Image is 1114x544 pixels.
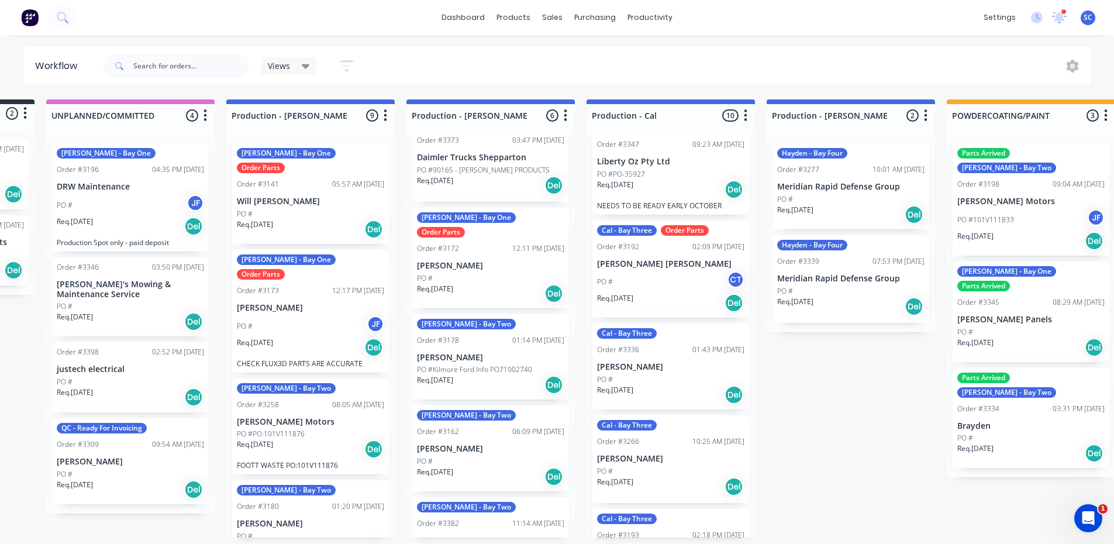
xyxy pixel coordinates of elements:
[597,139,639,150] div: Order #3347
[957,297,999,308] div: Order #3345
[905,205,923,224] div: Del
[692,139,744,150] div: 09:23 AM [DATE]
[417,467,453,477] p: Req. [DATE]
[417,273,433,284] p: PO #
[772,235,929,323] div: Hayden - Bay FourOrder #333907:53 PM [DATE]Meridian Rapid Defense GroupPO #Req.[DATE]Del
[597,328,657,339] div: Cal - Bay Three
[957,148,1010,159] div: Parts Arrived
[237,359,384,368] p: CHECK FLUX3D PARTS ARE ACCURATE
[417,284,453,294] p: Req. [DATE]
[237,254,336,265] div: [PERSON_NAME] - Bay One
[512,135,564,146] div: 03:47 PM [DATE]
[417,261,564,271] p: [PERSON_NAME]
[57,301,73,312] p: PO #
[597,436,639,447] div: Order #3266
[237,179,279,190] div: Order #3141
[417,426,459,437] div: Order #3162
[332,285,384,296] div: 12:17 PM [DATE]
[412,405,569,491] div: [PERSON_NAME] - Bay TwoOrder #316206:09 PM [DATE][PERSON_NAME]PO #Req.[DATE]Del
[777,286,793,297] p: PO #
[417,410,516,421] div: [PERSON_NAME] - Bay Two
[237,501,279,512] div: Order #3180
[237,148,336,159] div: [PERSON_NAME] - Bay One
[777,194,793,205] p: PO #
[364,220,383,239] div: Del
[57,423,147,433] div: QC - Ready For Invoicing
[237,417,384,427] p: [PERSON_NAME] Motors
[1053,179,1105,190] div: 09:04 AM [DATE]
[957,443,994,454] p: Req. [DATE]
[57,439,99,450] div: Order #3309
[957,281,1010,291] div: Parts Arrived
[417,456,433,467] p: PO #
[777,297,813,307] p: Req. [DATE]
[332,501,384,512] div: 01:20 PM [DATE]
[57,347,99,357] div: Order #3398
[692,436,744,447] div: 10:25 AM [DATE]
[597,169,645,180] p: PO #PO-35927
[237,163,285,173] div: Order Parts
[512,426,564,437] div: 06:09 PM [DATE]
[367,315,384,333] div: JF
[417,518,459,529] div: Order #3382
[777,182,925,192] p: Meridian Rapid Defense Group
[237,439,273,450] p: Req. [DATE]
[957,163,1056,173] div: [PERSON_NAME] - Bay Two
[597,374,613,385] p: PO #
[512,335,564,346] div: 01:14 PM [DATE]
[237,461,384,470] p: FOOTT WASTE PO:101V111876
[332,400,384,410] div: 08:05 AM [DATE]
[364,338,383,357] div: Del
[597,293,633,304] p: Req. [DATE]
[237,303,384,313] p: [PERSON_NAME]
[237,519,384,529] p: [PERSON_NAME]
[417,364,532,375] p: PO #Kilmore Ford Info PO71002740
[727,271,744,288] div: CT
[1084,12,1092,23] span: SC
[725,180,743,199] div: Del
[237,285,279,296] div: Order #3173
[957,404,999,414] div: Order #3334
[332,179,384,190] div: 05:57 AM [DATE]
[597,180,633,190] p: Req. [DATE]
[57,480,93,490] p: Req. [DATE]
[184,480,203,499] div: Del
[237,400,279,410] div: Order #3258
[417,335,459,346] div: Order #3178
[57,164,99,175] div: Order #3196
[1085,338,1103,357] div: Del
[592,118,749,215] div: Order #334709:23 AM [DATE]Liberty Oz Pty LtdPO #PO-35927Req.[DATE]DelNEEDS TO BE READY EARLY OCTOBER
[957,266,1056,277] div: [PERSON_NAME] - Bay One
[57,469,73,480] p: PO #
[1074,504,1102,532] iframe: Intercom live chat
[544,176,563,195] div: Del
[412,208,569,308] div: [PERSON_NAME] - Bay OneOrder PartsOrder #317212:11 PM [DATE][PERSON_NAME]PO #Req.[DATE]Del
[52,342,209,412] div: Order #339802:52 PM [DATE]justech electricalPO #Req.[DATE]Del
[57,182,204,192] p: DRW Maintenance
[692,345,744,355] div: 01:43 PM [DATE]
[957,338,994,348] p: Req. [DATE]
[512,243,564,254] div: 12:11 PM [DATE]
[872,256,925,267] div: 07:53 PM [DATE]
[52,143,209,252] div: [PERSON_NAME] - Bay OneOrder #319604:35 PM [DATE]DRW MaintenancePO #JFReq.[DATE]DelProduction Spo...
[957,327,973,338] p: PO #
[725,477,743,496] div: Del
[592,415,749,503] div: Cal - Bay ThreeOrder #326610:25 AM [DATE][PERSON_NAME]PO #Req.[DATE]Del
[184,312,203,331] div: Del
[725,294,743,312] div: Del
[953,261,1109,362] div: [PERSON_NAME] - Bay OneParts ArrivedOrder #334508:29 AM [DATE][PERSON_NAME] PanelsPO #Req.[DATE]Del
[35,59,83,73] div: Workflow
[957,197,1105,206] p: [PERSON_NAME] Motors
[777,256,819,267] div: Order #3339
[597,345,639,355] div: Order #3336
[978,9,1022,26] div: settings
[417,353,564,363] p: [PERSON_NAME]
[597,242,639,252] div: Order #3192
[777,240,847,250] div: Hayden - Bay Four
[57,377,73,387] p: PO #
[597,454,744,464] p: [PERSON_NAME]
[957,421,1105,431] p: Brayden
[237,531,253,542] p: PO #
[152,439,204,450] div: 09:54 AM [DATE]
[777,148,847,159] div: Hayden - Bay Four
